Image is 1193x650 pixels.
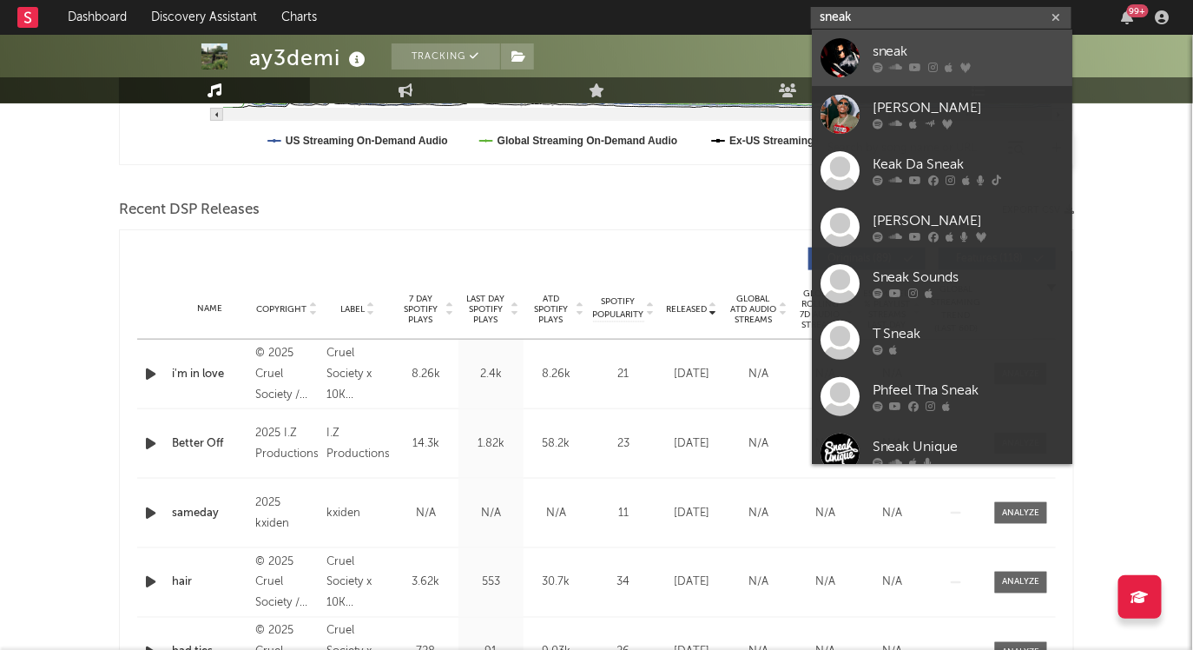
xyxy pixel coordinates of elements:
[172,435,247,453] a: Better Off
[796,435,854,453] div: N/A
[729,294,777,325] span: Global ATD Audio Streams
[119,200,260,221] span: Recent DSP Releases
[326,552,389,614] div: Cruel Society x 10K Projects
[1127,4,1149,17] div: 99 +
[863,574,921,592] div: N/A
[398,294,444,325] span: 7 Day Spotify Plays
[256,304,306,315] span: Copyright
[812,30,1072,86] a: sneak
[528,294,574,325] span: ATD Spotify Plays
[255,493,318,534] div: 2025 kxiden
[811,7,1071,29] input: Search for artists
[729,574,788,592] div: N/A
[528,505,584,522] div: N/A
[463,294,509,325] span: Last Day Spotify Plays
[796,574,854,592] div: N/A
[463,435,519,453] div: 1.82k
[796,366,854,383] div: N/A
[662,505,721,522] div: [DATE]
[463,505,519,522] div: N/A
[873,381,1064,401] div: Phfeel Tha Sneak
[812,86,1072,143] a: [PERSON_NAME]
[398,435,454,453] div: 14.3k
[662,574,721,592] div: [DATE]
[873,437,1064,458] div: Sneak Unique
[326,343,389,406] div: Cruel Society x 10K Projects
[593,295,644,322] span: Spotify Popularity
[528,366,584,383] div: 8.26k
[873,42,1064,63] div: sneak
[873,155,1064,176] div: Keak Da Sneak
[812,199,1072,255] a: [PERSON_NAME]
[873,268,1064,289] div: Sneak Sounds
[249,43,370,72] div: ay3demi
[729,366,788,383] div: N/A
[873,324,1064,345] div: T Sneak
[255,423,318,465] div: 2025 I.Z Productions
[398,574,454,592] div: 3.62k
[528,435,584,453] div: 58.2k
[528,574,584,592] div: 30.7k
[729,435,788,453] div: N/A
[863,505,921,522] div: N/A
[392,43,500,70] button: Tracking
[172,302,247,315] div: Name
[729,505,788,522] div: N/A
[463,574,519,592] div: 553
[812,143,1072,199] a: Keak Da Sneak
[796,289,844,330] span: Global Rolling 7D Audio Streams
[255,343,318,406] div: © 2025 Cruel Society / 10K Projects
[255,552,318,614] div: © 2025 Cruel Society / 10K Projects
[873,211,1064,232] div: [PERSON_NAME]
[808,248,926,270] button: Originals(89)
[796,505,854,522] div: N/A
[1122,10,1134,24] button: 99+
[172,366,247,383] a: i'm in love
[172,574,247,592] a: hair
[812,425,1072,481] a: Sneak Unique
[398,366,454,383] div: 8.26k
[593,435,654,453] div: 23
[326,503,389,524] div: kxiden
[662,366,721,383] div: [DATE]
[172,505,247,522] a: sameday
[593,574,654,592] div: 34
[340,304,365,315] span: Label
[662,435,721,453] div: [DATE]
[812,255,1072,312] a: Sneak Sounds
[593,505,654,522] div: 11
[666,304,707,315] span: Released
[326,423,389,465] div: I.Z Productions
[812,312,1072,368] a: T Sneak
[463,366,519,383] div: 2.4k
[398,505,454,522] div: N/A
[812,368,1072,425] a: Phfeel Tha Sneak
[593,366,654,383] div: 21
[873,98,1064,119] div: [PERSON_NAME]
